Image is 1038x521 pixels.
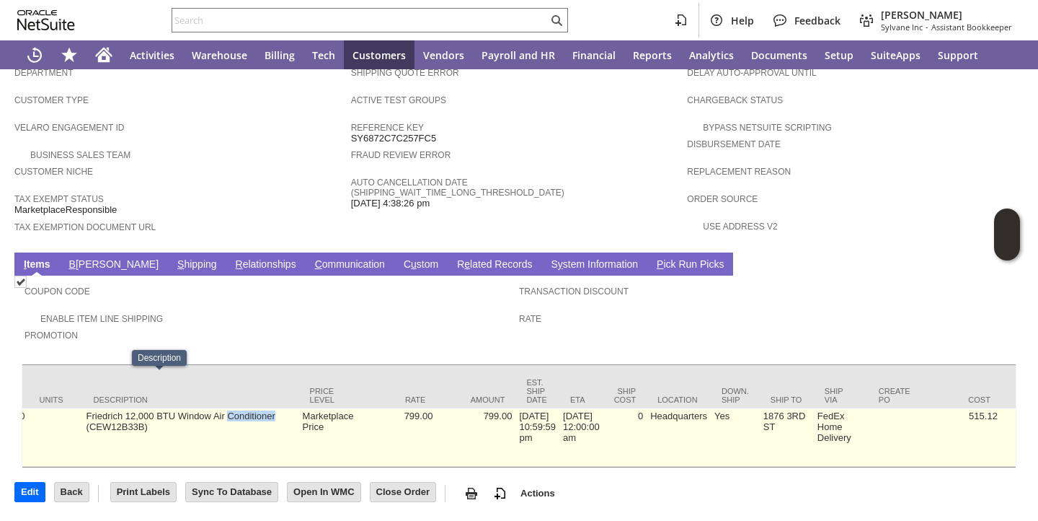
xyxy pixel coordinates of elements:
[526,378,549,404] div: Est. Ship Date
[30,150,130,160] a: Business Sales Team
[548,12,565,29] svg: Search
[299,408,358,467] td: Marketplace Price
[570,395,593,404] div: ETA
[52,40,86,69] div: Shortcuts
[771,395,803,404] div: Ship To
[55,483,89,502] input: Back
[929,40,987,69] a: Support
[423,48,464,62] span: Vendors
[794,14,840,27] span: Feedback
[256,40,303,69] a: Billing
[687,167,791,177] a: Replacement reason
[453,258,536,272] a: Related Records
[351,68,459,78] a: Shipping Quote Error
[15,483,45,502] input: Edit
[464,258,470,270] span: e
[603,408,647,467] td: 0
[174,258,221,272] a: Shipping
[653,258,727,272] a: Pick Run Picks
[871,48,921,62] span: SuiteApps
[344,40,414,69] a: Customers
[14,95,89,105] a: Customer Type
[411,258,417,270] span: u
[61,46,78,64] svg: Shortcuts
[825,48,853,62] span: Setup
[351,95,446,105] a: Active Test Groups
[633,48,672,62] span: Reports
[14,204,117,216] span: MarketplaceResponsible
[879,387,911,404] div: Create PO
[138,353,181,363] div: Description
[351,133,437,144] span: SY6872C7C257FC5
[473,40,564,69] a: Payroll and HR
[288,483,360,502] input: Open In WMC
[172,12,548,29] input: Search
[687,95,783,105] a: Chargeback Status
[614,387,636,404] div: Ship Cost
[17,10,75,30] svg: logo
[547,258,642,272] a: System Information
[515,408,559,467] td: [DATE] 10:59:59 pm
[558,258,563,270] span: y
[881,22,923,32] span: Sylvane Inc
[14,123,124,133] a: Velaro Engagement ID
[998,255,1015,273] a: Unrolled view on
[357,408,436,467] td: 799.00
[17,40,52,69] a: Recent Records
[83,408,299,467] td: Friedrich 12,000 BTU Window Air Conditioner (CEW12B33B)
[14,194,104,204] a: Tax Exempt Status
[564,40,624,69] a: Financial
[742,40,816,69] a: Documents
[760,408,814,467] td: 1876 3RD ST
[40,314,163,324] a: Enable Item Line Shipping
[14,167,93,177] a: Customer Niche
[436,408,515,467] td: 799.00
[647,408,711,467] td: Headquarters
[352,48,406,62] span: Customers
[447,395,505,404] div: Amount
[14,276,27,288] img: Checked
[559,408,603,467] td: [DATE] 12:00:00 am
[680,40,742,69] a: Analytics
[130,48,174,62] span: Activities
[881,8,1012,22] span: [PERSON_NAME]
[689,48,734,62] span: Analytics
[624,40,680,69] a: Reports
[310,387,347,404] div: Price Level
[814,408,868,467] td: FedEx Home Delivery
[862,40,929,69] a: SuiteApps
[86,40,121,69] a: Home
[40,395,72,404] div: Units
[265,48,295,62] span: Billing
[994,235,1020,261] span: Oracle Guided Learning Widget. To move around, please hold and drag
[20,258,54,272] a: Items
[368,395,425,404] div: Rate
[351,150,451,160] a: Fraud Review Error
[177,258,184,270] span: S
[722,387,749,404] div: Down. Ship
[351,198,430,209] span: [DATE] 4:38:26 pm
[312,48,335,62] span: Tech
[25,330,78,341] a: Promotion
[519,314,541,324] a: Rate
[687,68,816,78] a: Delay Auto-Approval Until
[315,258,322,270] span: C
[186,483,278,502] input: Sync To Database
[311,258,389,272] a: Communication
[703,222,777,232] a: Use Address V2
[994,209,1020,260] iframe: Click here to launch Oracle Guided Learning Help Panel
[825,387,857,404] div: Ship Via
[922,408,1001,467] td: 515.12
[25,286,90,297] a: Coupon Code
[94,395,288,404] div: Description
[111,483,176,502] input: Print Labels
[519,286,629,297] a: Transaction Discount
[351,123,424,133] a: Reference Key
[24,258,27,270] span: I
[14,68,74,78] a: Department
[515,488,561,499] a: Actions
[14,222,156,232] a: Tax Exemption Document URL
[236,258,243,270] span: R
[183,40,256,69] a: Warehouse
[121,40,183,69] a: Activities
